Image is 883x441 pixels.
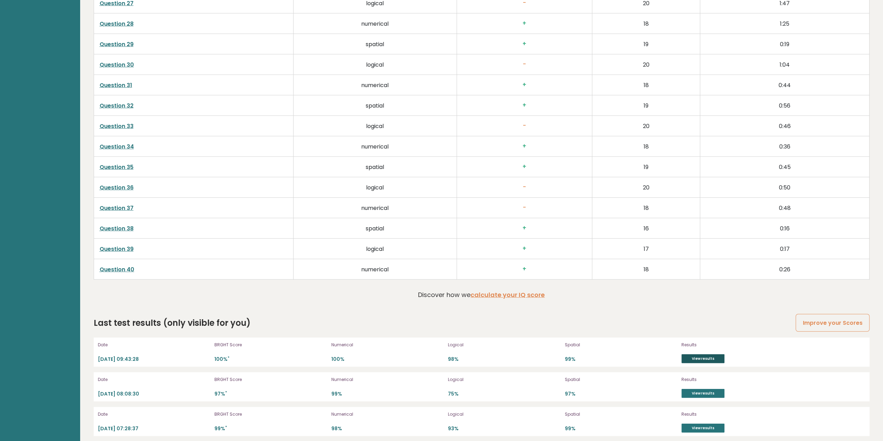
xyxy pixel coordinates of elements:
h3: + [462,224,587,232]
p: Spatial [565,411,678,417]
p: 93% [448,425,561,432]
h3: - [462,61,587,68]
td: 16 [592,218,700,239]
a: Question 29 [100,40,134,48]
p: Logical [448,411,561,417]
td: 18 [592,259,700,280]
h3: + [462,245,587,252]
p: Results [681,376,754,383]
td: numerical [294,259,457,280]
h3: + [462,81,587,88]
h2: Last test results (only visible for you) [94,317,251,329]
td: 0:45 [700,157,869,177]
p: Date [98,342,211,348]
p: Spatial [565,342,678,348]
a: Question 37 [100,204,134,212]
p: 100% [331,356,444,363]
p: Numerical [331,342,444,348]
td: 20 [592,116,700,136]
h3: + [462,102,587,109]
p: BRGHT Score [214,376,327,383]
p: Results [681,411,754,417]
p: 100% [214,356,327,363]
a: Question 30 [100,61,134,69]
td: spatial [294,157,457,177]
a: Question 28 [100,20,134,28]
td: 0:46 [700,116,869,136]
td: 0:44 [700,75,869,95]
td: logical [294,177,457,198]
td: 1:04 [700,54,869,75]
a: Question 32 [100,102,134,110]
p: 97% [565,391,678,397]
h3: + [462,143,587,150]
a: Question 35 [100,163,134,171]
td: 18 [592,14,700,34]
td: 0:36 [700,136,869,157]
h3: - [462,184,587,191]
td: 19 [592,34,700,54]
p: [DATE] 07:28:37 [98,425,211,432]
td: 0:48 [700,198,869,218]
a: View results [681,389,724,398]
td: 18 [592,198,700,218]
a: Question 38 [100,224,134,232]
td: numerical [294,198,457,218]
p: 99% [565,425,678,432]
td: 0:56 [700,95,869,116]
p: 75% [448,391,561,397]
td: 20 [592,177,700,198]
td: 18 [592,75,700,95]
p: Results [681,342,754,348]
td: 17 [592,239,700,259]
h3: + [462,163,587,170]
p: Date [98,411,211,417]
p: Numerical [331,411,444,417]
td: logical [294,239,457,259]
p: Spatial [565,376,678,383]
p: [DATE] 09:43:28 [98,356,211,363]
p: BRGHT Score [214,342,327,348]
td: 0:19 [700,34,869,54]
p: 98% [448,356,561,363]
h3: - [462,204,587,211]
td: 0:50 [700,177,869,198]
a: Question 36 [100,184,134,192]
td: 0:17 [700,239,869,259]
h3: + [462,20,587,27]
h3: + [462,40,587,48]
p: Date [98,376,211,383]
td: 1:25 [700,14,869,34]
td: spatial [294,218,457,239]
p: 99% [331,391,444,397]
td: numerical [294,14,457,34]
p: Logical [448,376,561,383]
a: View results [681,354,724,363]
p: 98% [331,425,444,432]
p: 99% [214,425,327,432]
p: BRGHT Score [214,411,327,417]
a: calculate your IQ score [470,290,545,299]
p: [DATE] 08:08:30 [98,391,211,397]
p: Logical [448,342,561,348]
p: Discover how we [418,290,545,299]
td: 18 [592,136,700,157]
td: 0:26 [700,259,869,280]
p: Numerical [331,376,444,383]
p: 97% [214,391,327,397]
td: 0:16 [700,218,869,239]
a: Question 39 [100,245,134,253]
a: Question 33 [100,122,134,130]
a: Question 34 [100,143,134,151]
td: 19 [592,95,700,116]
td: logical [294,54,457,75]
a: View results [681,424,724,433]
td: spatial [294,95,457,116]
a: Question 31 [100,81,132,89]
h3: - [462,122,587,129]
td: logical [294,116,457,136]
td: 20 [592,54,700,75]
h3: + [462,265,587,273]
td: numerical [294,136,457,157]
td: 19 [592,157,700,177]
